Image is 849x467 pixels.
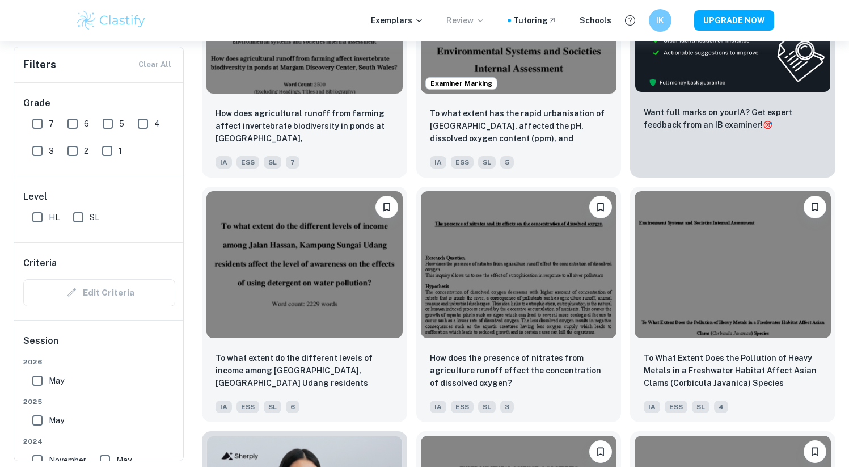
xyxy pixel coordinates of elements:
[286,156,299,169] span: 7
[236,156,259,169] span: ESS
[286,401,299,413] span: 6
[75,9,147,32] img: Clastify logo
[49,145,54,157] span: 3
[216,156,232,169] span: IA
[804,440,826,463] button: Bookmark
[589,196,612,218] button: Bookmark
[23,357,175,367] span: 2026
[580,14,611,27] a: Schools
[23,96,175,110] h6: Grade
[426,78,497,89] span: Examiner Marking
[216,401,232,413] span: IA
[116,454,132,466] span: May
[451,156,474,169] span: ESS
[500,401,514,413] span: 3
[446,14,485,27] p: Review
[23,334,175,357] h6: Session
[84,117,89,130] span: 6
[90,211,99,224] span: SL
[216,352,394,390] p: To what extent do the different levels of income among Jalan Hassan, Kampung Sungai Udang residen...
[216,107,394,146] p: How does agricultural runoff from farming affect invertebrate biodiversity in ponds at Margam Dis...
[49,375,64,387] span: May
[84,145,88,157] span: 2
[49,414,64,427] span: May
[23,190,175,204] h6: Level
[202,187,407,422] a: BookmarkTo what extent do the different levels of income among Jalan Hassan, Kampung Sungai Udang...
[23,57,56,73] h6: Filters
[430,107,608,146] p: To what extent has the rapid urbanisation of Bengaluru, affected the pH, dissolved oxygen content...
[23,436,175,447] span: 2024
[154,117,160,130] span: 4
[119,145,122,157] span: 1
[23,256,57,270] h6: Criteria
[416,187,622,422] a: BookmarkHow does the presence of nitrates from agriculture runoff effect the concentration of dis...
[620,11,640,30] button: Help and Feedback
[500,156,514,169] span: 5
[589,440,612,463] button: Bookmark
[644,352,822,389] p: To What Extent Does the Pollution of Heavy Metals in a Freshwater Habitat Affect Asian Clams (Cor...
[49,117,54,130] span: 7
[804,196,826,218] button: Bookmark
[635,191,831,338] img: ESS IA example thumbnail: To What Extent Does the Pollution of Hea
[119,117,124,130] span: 5
[694,10,774,31] button: UPGRADE NOW
[430,156,446,169] span: IA
[451,401,474,413] span: ESS
[649,9,671,32] button: IK
[653,14,666,27] h6: IK
[513,14,557,27] a: Tutoring
[665,401,687,413] span: ESS
[206,191,403,338] img: ESS IA example thumbnail: To what extent do the different levels o
[478,401,496,413] span: SL
[264,401,281,413] span: SL
[375,196,398,218] button: Bookmark
[630,187,835,422] a: BookmarkTo What Extent Does the Pollution of Heavy Metals in a Freshwater Habitat Affect Asian Cl...
[236,401,259,413] span: ESS
[49,454,86,466] span: November
[23,397,175,407] span: 2025
[644,401,660,413] span: IA
[714,401,728,413] span: 4
[763,120,772,129] span: 🎯
[692,401,709,413] span: SL
[23,279,175,306] div: Criteria filters are unavailable when searching by topic
[430,352,608,389] p: How does the presence of nitrates from agriculture runoff effect the concentration of dissolved o...
[371,14,424,27] p: Exemplars
[478,156,496,169] span: SL
[49,211,60,224] span: HL
[421,191,617,338] img: ESS IA example thumbnail: How does the presence of nitrates from a
[264,156,281,169] span: SL
[430,401,446,413] span: IA
[644,106,822,131] p: Want full marks on your IA ? Get expert feedback from an IB examiner!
